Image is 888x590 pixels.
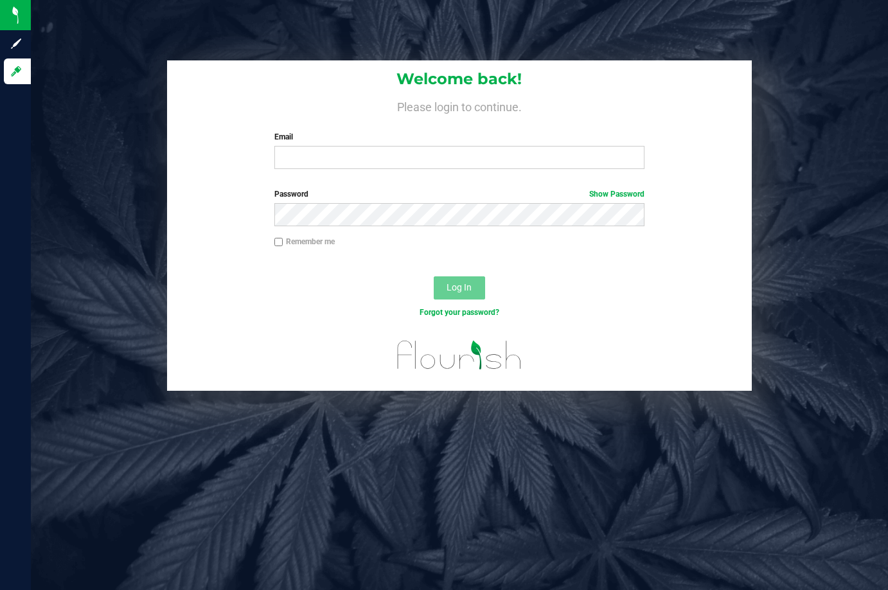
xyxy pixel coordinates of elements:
[274,131,644,143] label: Email
[274,238,283,247] input: Remember me
[10,37,22,50] inline-svg: Sign up
[274,236,335,247] label: Remember me
[274,190,308,199] span: Password
[167,98,751,113] h4: Please login to continue.
[167,71,751,87] h1: Welcome back!
[10,65,22,78] inline-svg: Log in
[447,282,472,292] span: Log In
[434,276,485,299] button: Log In
[420,308,499,317] a: Forgot your password?
[589,190,644,199] a: Show Password
[386,332,532,379] img: flourish_logo.svg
